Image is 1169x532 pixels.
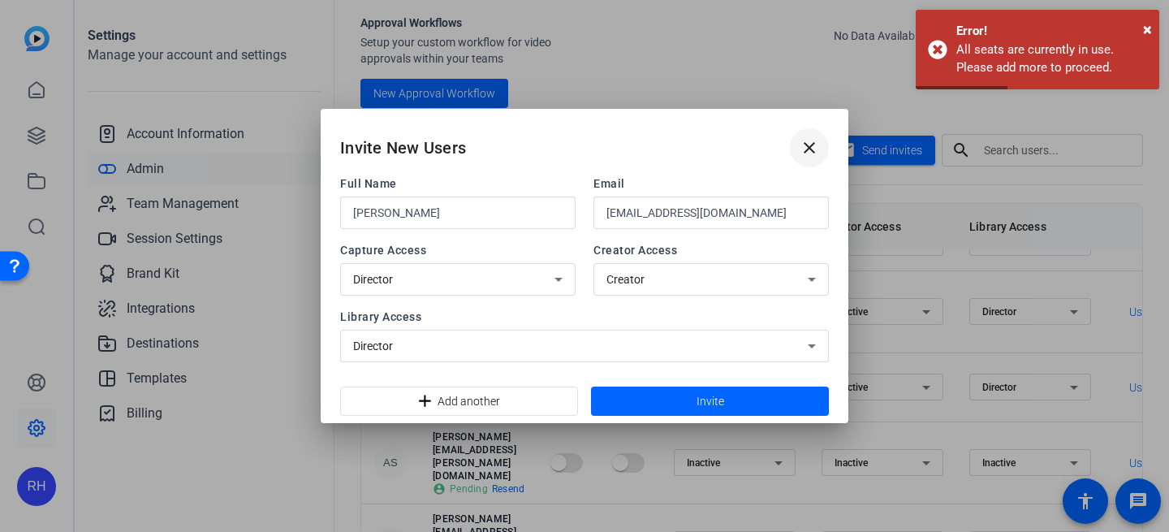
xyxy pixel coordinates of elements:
[353,340,393,353] span: Director
[593,175,829,192] span: Email
[956,41,1147,77] div: All seats are currently in use. Please add more to proceed.
[340,309,829,325] span: Library Access
[593,242,829,258] span: Creator Access
[1143,19,1152,39] span: ×
[956,22,1147,41] div: Error!
[800,138,819,158] mat-icon: close
[340,175,576,192] span: Full Name
[415,391,431,412] mat-icon: add
[438,386,500,417] span: Add another
[340,387,578,416] button: Add another
[606,273,645,286] span: Creator
[591,387,829,416] button: Invite
[340,242,576,258] span: Capture Access
[353,203,563,223] input: Enter name...
[697,393,724,410] span: Invite
[353,273,393,286] span: Director
[1143,17,1152,41] button: Close
[340,135,466,161] h2: Invite New Users
[606,203,816,223] input: Enter email...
